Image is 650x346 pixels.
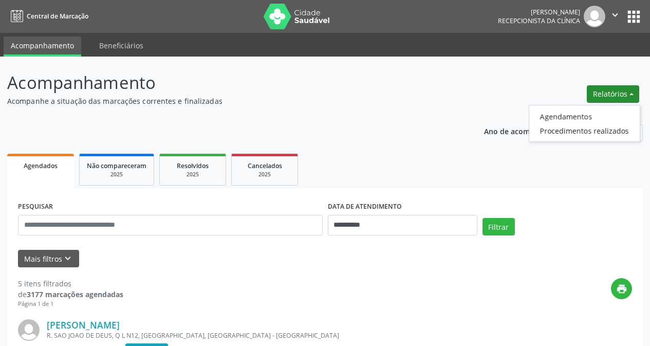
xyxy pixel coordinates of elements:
span: Agendados [24,161,58,170]
span: Recepcionista da clínica [498,16,580,25]
button: Mais filtroskeyboard_arrow_down [18,250,79,268]
p: Ano de acompanhamento [484,124,575,137]
span: Resolvidos [177,161,209,170]
button: print [611,278,632,299]
p: Acompanhe a situação das marcações correntes e finalizadas [7,96,452,106]
div: [PERSON_NAME] [498,8,580,16]
a: Acompanhamento [4,37,81,57]
img: img [584,6,605,27]
a: Beneficiários [92,37,151,54]
ul: Relatórios [529,105,640,142]
label: DATA DE ATENDIMENTO [328,199,402,215]
i: keyboard_arrow_down [62,253,73,264]
img: img [18,319,40,341]
span: Cancelados [248,161,282,170]
a: Central de Marcação [7,8,88,25]
div: de [18,289,123,300]
button: Filtrar [482,218,515,235]
div: Página 1 de 1 [18,300,123,308]
button: Relatórios [587,85,639,103]
label: PESQUISAR [18,199,53,215]
div: 2025 [239,171,290,178]
button:  [605,6,625,27]
a: Agendamentos [529,109,640,123]
i: print [616,283,627,295]
div: 5 itens filtrados [18,278,123,289]
p: Acompanhamento [7,70,452,96]
div: 2025 [167,171,218,178]
div: 2025 [87,171,146,178]
i:  [609,9,621,21]
span: Central de Marcação [27,12,88,21]
span: Não compareceram [87,161,146,170]
strong: 3177 marcações agendadas [27,289,123,299]
div: R. SAO JOAO DE DEUS, Q L N12, [GEOGRAPHIC_DATA], [GEOGRAPHIC_DATA] - [GEOGRAPHIC_DATA] [47,331,478,340]
a: Procedimentos realizados [529,123,640,138]
button: apps [625,8,643,26]
a: [PERSON_NAME] [47,319,120,331]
